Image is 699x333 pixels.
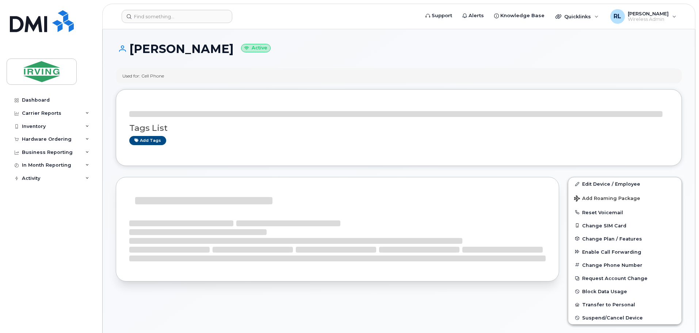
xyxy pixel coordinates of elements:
button: Change Plan / Features [568,232,681,245]
button: Request Account Change [568,272,681,285]
button: Add Roaming Package [568,190,681,205]
a: Add tags [129,136,166,145]
button: Suspend/Cancel Device [568,311,681,324]
h1: [PERSON_NAME] [116,42,682,55]
button: Transfer to Personal [568,298,681,311]
small: Active [241,44,271,52]
a: Edit Device / Employee [568,177,681,190]
h3: Tags List [129,124,668,133]
span: Suspend/Cancel Device [582,315,643,321]
div: Used for: Cell Phone [122,73,164,79]
button: Enable Call Forwarding [568,245,681,258]
span: Change Plan / Features [582,236,642,241]
button: Change Phone Number [568,258,681,272]
button: Change SIM Card [568,219,681,232]
span: Add Roaming Package [574,196,640,203]
button: Reset Voicemail [568,206,681,219]
button: Block Data Usage [568,285,681,298]
span: Enable Call Forwarding [582,249,641,254]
